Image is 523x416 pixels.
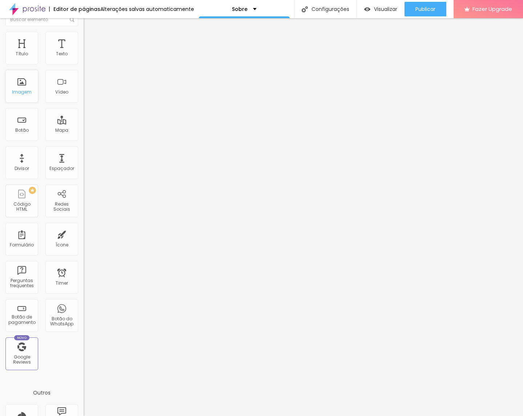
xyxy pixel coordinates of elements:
[100,7,194,12] div: Alterações salvas automaticamente
[55,128,68,133] div: Mapa
[56,242,68,247] div: Ícone
[364,6,370,12] img: view-1.svg
[49,7,100,12] div: Editor de páginas
[16,51,28,56] div: Título
[374,6,397,12] span: Visualizar
[7,354,36,365] div: Google Reviews
[56,281,68,286] div: Timer
[47,202,76,212] div: Redes Sociais
[49,166,74,171] div: Espaçador
[7,278,36,289] div: Perguntas frequentes
[15,128,29,133] div: Botão
[12,90,32,95] div: Imagem
[14,335,30,340] div: Novo
[232,7,248,12] p: Sobre
[5,13,78,26] input: Buscar elemento
[15,166,29,171] div: Divisor
[472,6,512,12] span: Fazer Upgrade
[55,90,68,95] div: Vídeo
[84,18,523,416] iframe: Editor
[47,316,76,327] div: Botão do WhatsApp
[357,2,405,16] button: Visualizar
[415,6,435,12] span: Publicar
[70,17,74,22] img: Icone
[10,242,34,247] div: Formulário
[405,2,446,16] button: Publicar
[7,314,36,325] div: Botão de pagamento
[302,6,308,12] img: Icone
[56,51,68,56] div: Texto
[7,202,36,212] div: Código HTML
